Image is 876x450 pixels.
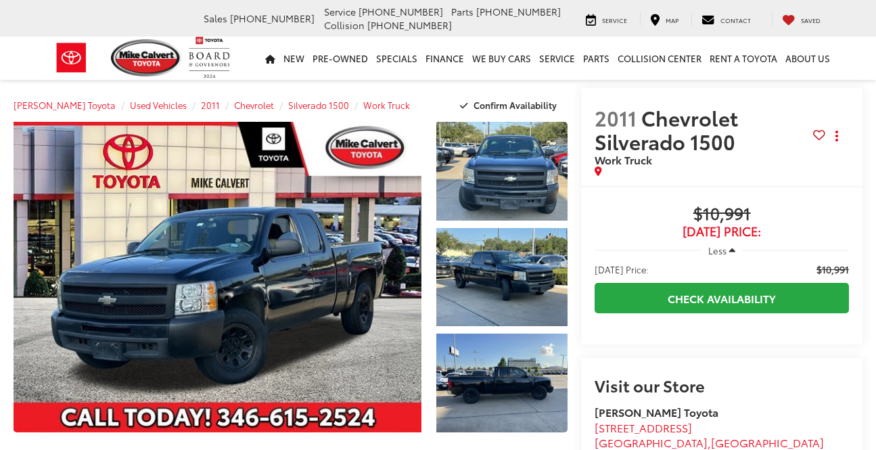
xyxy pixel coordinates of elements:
[535,37,579,80] a: Service
[14,99,116,111] a: [PERSON_NAME] Toyota
[435,227,569,328] img: 2011 Chevrolet Silverado 1500 Work Truck
[825,125,849,148] button: Actions
[474,99,557,111] span: Confirm Availability
[421,37,468,80] a: Finance
[614,37,706,80] a: Collision Center
[595,283,849,313] a: Check Availability
[772,12,831,26] a: My Saved Vehicles
[324,18,365,32] span: Collision
[111,39,183,76] img: Mike Calvert Toyota
[711,434,824,450] span: [GEOGRAPHIC_DATA]
[595,263,649,276] span: [DATE] Price:
[204,12,227,25] span: Sales
[308,37,372,80] a: Pre-Owned
[640,12,689,26] a: Map
[666,16,678,24] span: Map
[367,18,452,32] span: [PHONE_NUMBER]
[816,263,849,276] span: $10,991
[435,333,569,434] img: 2011 Chevrolet Silverado 1500 Work Truck
[835,131,838,141] span: dropdown dots
[436,228,568,327] a: Expand Photo 2
[691,12,761,26] a: Contact
[595,404,718,420] strong: [PERSON_NAME] Toyota
[363,99,410,111] a: Work Truck
[201,99,220,111] a: 2011
[576,12,637,26] a: Service
[14,122,421,432] a: Expand Photo 0
[279,37,308,80] a: New
[595,434,708,450] span: [GEOGRAPHIC_DATA]
[801,16,821,24] span: Saved
[706,37,781,80] a: Rent a Toyota
[595,152,652,167] span: Work Truck
[476,5,561,18] span: [PHONE_NUMBER]
[781,37,834,80] a: About Us
[451,5,474,18] span: Parts
[595,204,849,225] span: $10,991
[234,99,274,111] a: Chevrolet
[595,225,849,238] span: [DATE] Price:
[372,37,421,80] a: Specials
[288,99,349,111] a: Silverado 1500
[701,238,742,263] button: Less
[130,99,187,111] a: Used Vehicles
[708,244,727,256] span: Less
[46,36,97,80] img: Toyota
[261,37,279,80] a: Home
[468,37,535,80] a: WE BUY CARS
[595,103,637,132] span: 2011
[579,37,614,80] a: Parts
[595,376,849,394] h2: Visit our Store
[595,103,740,156] span: Chevrolet Silverado 1500
[359,5,443,18] span: [PHONE_NUMBER]
[436,334,568,432] a: Expand Photo 3
[453,93,568,117] button: Confirm Availability
[602,16,627,24] span: Service
[720,16,751,24] span: Contact
[230,12,315,25] span: [PHONE_NUMBER]
[324,5,356,18] span: Service
[9,121,425,433] img: 2011 Chevrolet Silverado 1500 Work Truck
[436,122,568,221] a: Expand Photo 1
[435,120,569,221] img: 2011 Chevrolet Silverado 1500 Work Truck
[595,420,692,435] span: [STREET_ADDRESS]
